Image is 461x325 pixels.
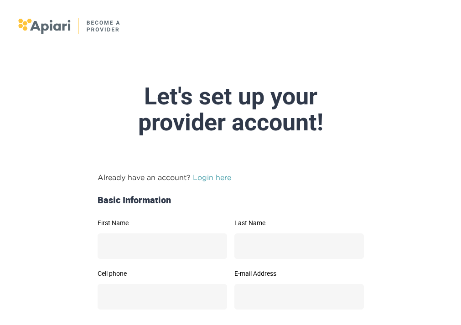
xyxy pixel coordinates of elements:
[94,194,368,207] div: Basic Information
[98,270,227,277] label: Cell phone
[98,172,364,183] p: Already have an account?
[193,173,231,181] a: Login here
[234,220,364,226] label: Last Name
[98,220,227,226] label: First Name
[18,18,121,34] img: logo
[23,83,438,135] div: Let's set up your provider account!
[234,270,364,277] label: E-mail Address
